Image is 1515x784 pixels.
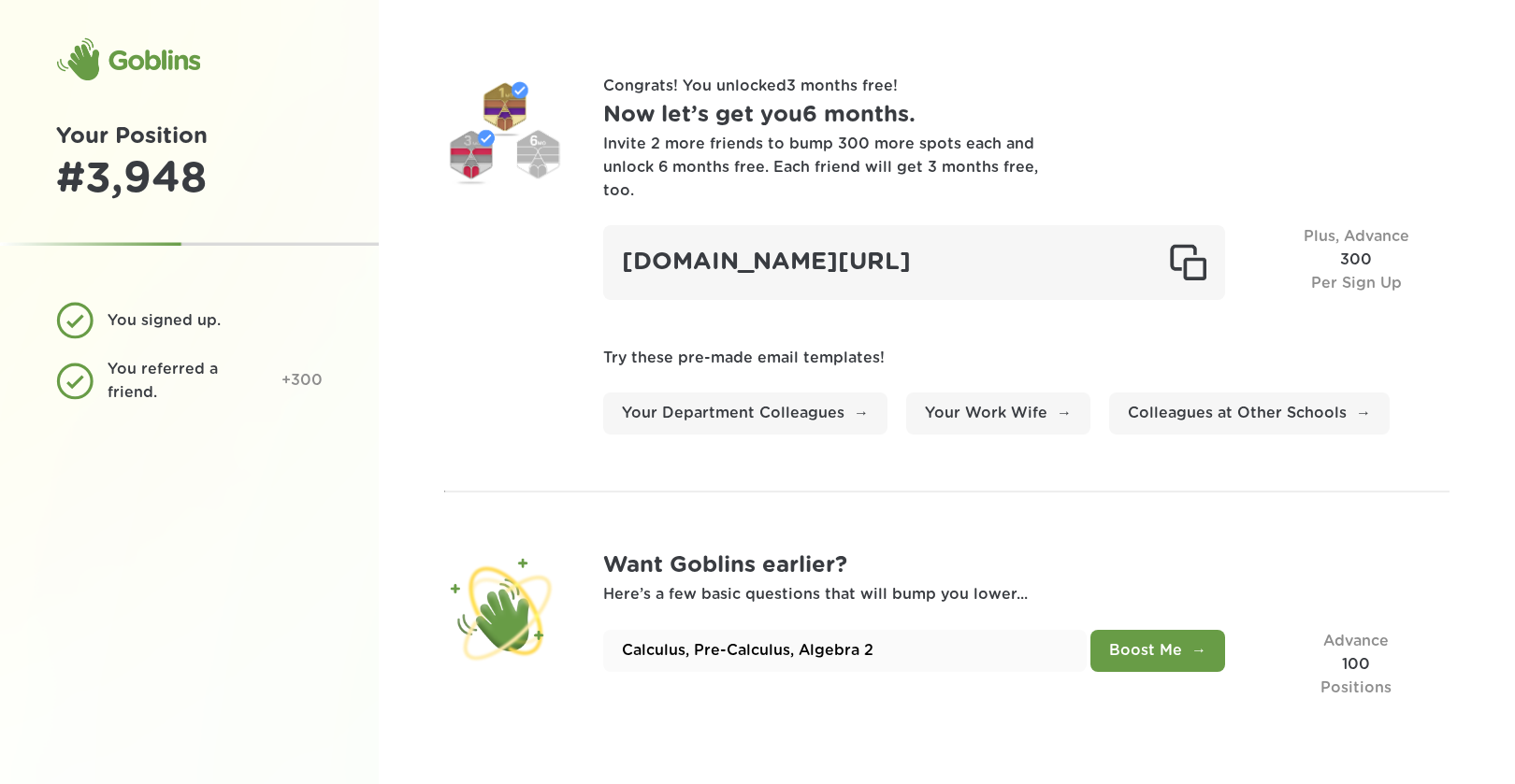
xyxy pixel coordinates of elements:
[56,154,323,205] div: # 3,948
[603,549,1450,583] h1: Want Goblins earlier?
[1090,630,1225,672] button: Boost Me
[281,369,323,392] div: + 300
[603,347,1450,370] p: Try these pre-made email templates!
[1311,276,1402,291] span: Per Sign Up
[108,358,267,405] div: You referred a friend.
[1320,680,1392,695] span: Positions
[1262,225,1450,300] div: 300
[603,133,1071,202] div: Invite 2 more friends to bump 300 more spots each and unlock 6 months free. Each friend will get ...
[603,98,1450,133] h1: Now let’s get you 6 months .
[603,225,1225,300] div: [DOMAIN_NAME][URL]
[1323,634,1389,649] span: Advance
[1304,229,1409,244] span: Plus, Advance
[906,392,1090,435] a: Your Work Wife
[603,392,887,435] a: Your Department Colleagues
[603,75,1450,98] p: Congrats! You unlocked 3 months free !
[108,309,309,333] div: You signed up.
[56,120,323,154] h1: Your Position
[56,37,200,82] div: Goblins
[1109,392,1390,435] a: Colleagues at Other Schools
[1262,630,1450,699] div: 100
[603,630,1087,672] input: Which class(es) will you teach this year?
[603,583,1450,606] p: Here’s a few basic questions that will bump you lower...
